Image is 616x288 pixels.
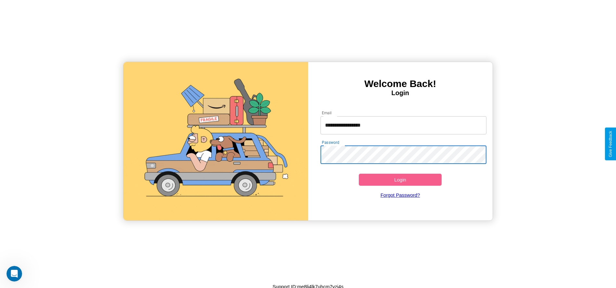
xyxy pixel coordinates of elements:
img: gif [123,62,308,220]
h4: Login [308,89,493,97]
iframe: Intercom live chat [6,266,22,282]
a: Forgot Password? [317,186,483,204]
h3: Welcome Back! [308,78,493,89]
label: Email [322,110,332,116]
button: Login [359,174,442,186]
label: Password [322,140,339,145]
div: Give Feedback [608,131,613,157]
